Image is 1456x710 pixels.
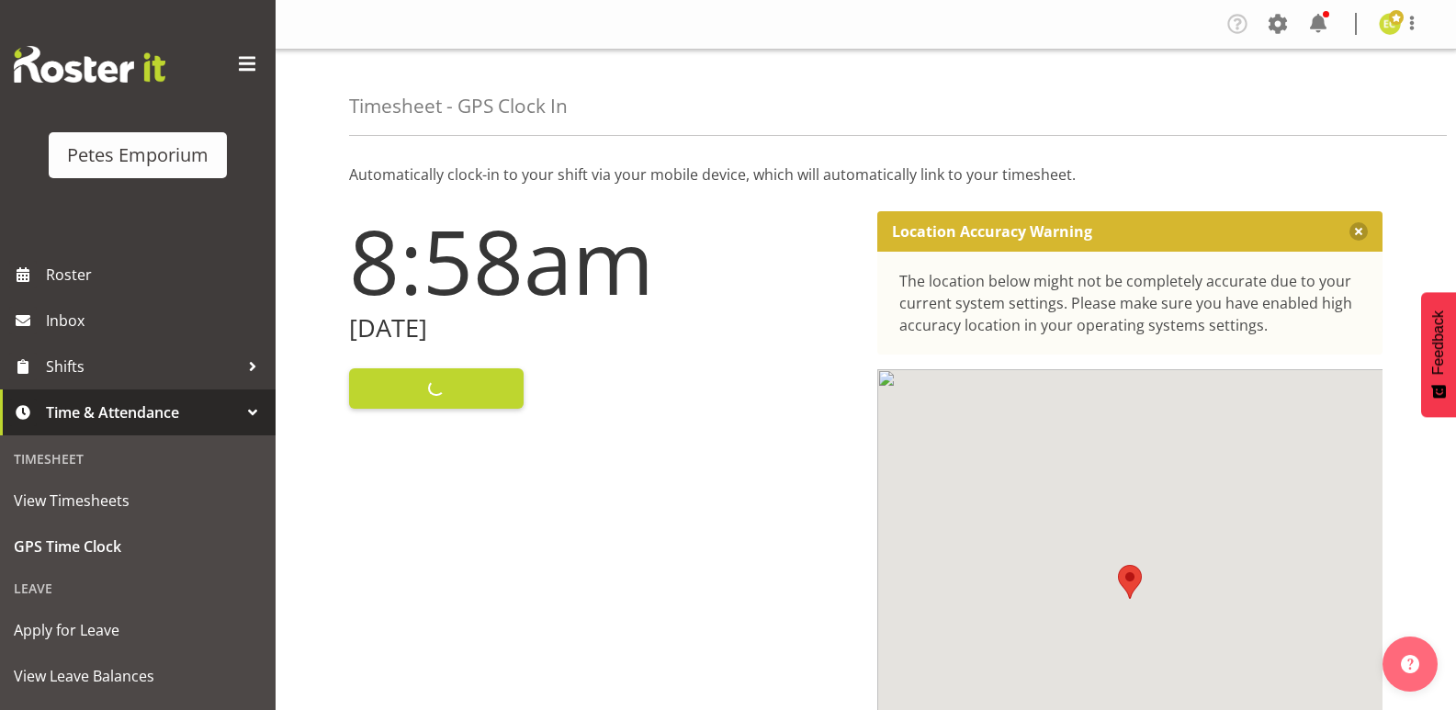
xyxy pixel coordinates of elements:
span: Time & Attendance [46,399,239,426]
img: help-xxl-2.png [1401,655,1419,673]
h4: Timesheet - GPS Clock In [349,96,568,117]
a: View Leave Balances [5,653,271,699]
span: View Timesheets [14,487,262,514]
span: Apply for Leave [14,616,262,644]
span: View Leave Balances [14,662,262,690]
button: Close message [1349,222,1368,241]
a: Apply for Leave [5,607,271,653]
div: Leave [5,569,271,607]
a: GPS Time Clock [5,524,271,569]
div: Petes Emporium [67,141,209,169]
p: Automatically clock-in to your shift via your mobile device, which will automatically link to you... [349,163,1383,186]
img: Rosterit website logo [14,46,165,83]
button: Feedback - Show survey [1421,292,1456,417]
div: Timesheet [5,440,271,478]
div: The location below might not be completely accurate due to your current system settings. Please m... [899,270,1361,336]
h1: 8:58am [349,211,855,310]
a: View Timesheets [5,478,271,524]
img: emma-croft7499.jpg [1379,13,1401,35]
span: Roster [46,261,266,288]
span: Inbox [46,307,266,334]
span: Feedback [1430,310,1447,375]
p: Location Accuracy Warning [892,222,1092,241]
h2: [DATE] [349,314,855,343]
span: GPS Time Clock [14,533,262,560]
span: Shifts [46,353,239,380]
